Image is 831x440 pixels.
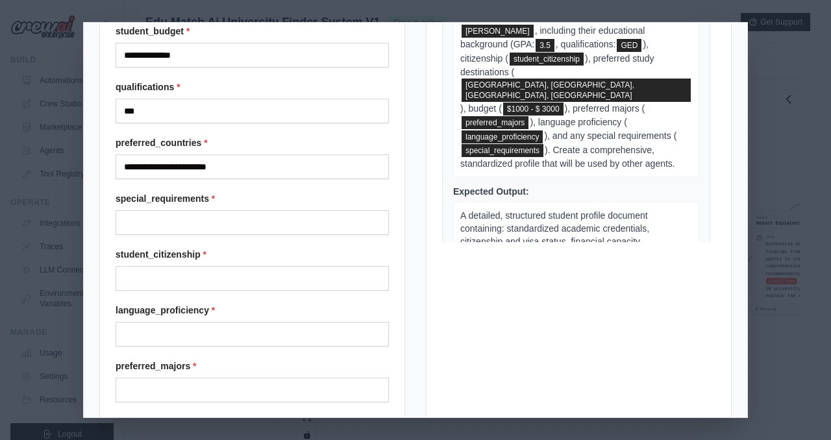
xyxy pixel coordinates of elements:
span: A detailed, structured student profile document containing: standardized academic credentials, ci... [460,210,687,299]
label: language_proficiency [116,304,389,317]
span: ), language proficiency ( [530,117,626,127]
span: preferred_countries [462,79,691,102]
label: special_requirements [116,192,389,205]
span: ), and any special requirements ( [544,130,676,141]
span: Expected Output: [453,186,529,197]
label: preferred_countries [116,136,389,149]
span: language_proficiency [462,130,543,143]
span: ), preferred majors ( [565,103,645,114]
label: preferred_majors [116,360,389,373]
span: ), budget ( [460,103,502,114]
label: qualifications [116,80,389,93]
span: student_budget [503,103,564,116]
label: student_citizenship [116,248,389,261]
span: special_requirements [462,144,543,157]
span: preferred_majors [462,116,528,129]
span: ). Create a comprehensive, standardized profile that will be used by other agents. [460,145,675,169]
